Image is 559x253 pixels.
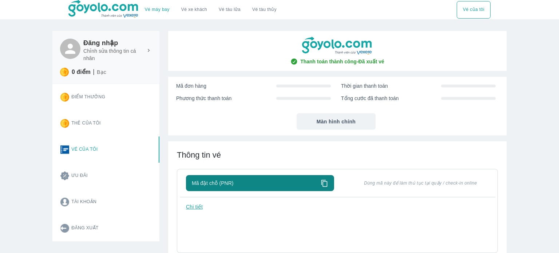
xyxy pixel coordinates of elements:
button: Vé của tôi [457,1,491,19]
button: Ưu đãi [55,163,159,189]
img: ticket [60,145,69,154]
img: star [60,93,69,102]
span: Thanh toán thành công - Đã xuất vé [300,58,384,65]
button: Vé tàu thủy [246,1,282,19]
p: Chi tiết [186,203,203,210]
button: Màn hình chính [297,113,376,130]
button: Điểm thưởng [55,84,159,110]
button: Đăng xuất [55,215,159,241]
span: Phương thức thanh toán [176,95,231,102]
p: Chỉnh sửa thông tin cá nhân [83,47,143,62]
span: Thời gian thanh toán [341,82,388,90]
button: Vé của tôi [55,137,159,163]
h6: Đăng nhập [83,39,152,47]
img: star [60,68,69,76]
div: Card thong tin user [52,84,159,241]
a: Vé tàu lửa [213,1,246,19]
img: logout [60,224,69,233]
button: Thẻ của tôi [55,110,159,137]
p: 0 điểm [72,68,91,76]
span: Mã đơn hàng [176,82,206,90]
span: Mã đặt chỗ (PNR) [192,179,233,187]
img: account [60,198,69,206]
div: choose transportation mode [457,1,491,19]
span: Dùng mã này để làm thủ tục tại quầy / check-in online [352,180,489,186]
img: star [60,119,69,128]
a: Vé xe khách [181,7,207,12]
button: Tài khoản [55,189,159,215]
span: Tổng cước đã thanh toán [341,95,399,102]
p: Bạc [97,68,106,76]
img: check-circle [290,58,298,65]
div: choose transportation mode [139,1,282,19]
span: Thông tin vé [177,150,221,159]
span: Màn hình chính [317,118,356,125]
a: Vé máy bay [145,7,170,12]
img: promotion [60,171,69,180]
img: goyolo-logo [302,37,373,55]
